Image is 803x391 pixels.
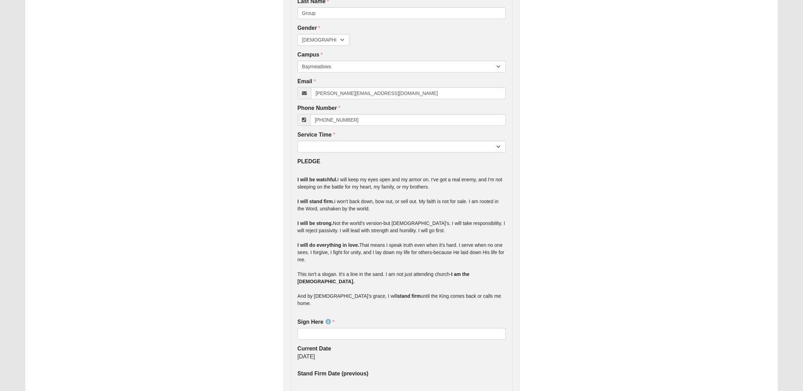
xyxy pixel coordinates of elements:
[297,104,340,112] label: Phone Number
[297,78,316,86] label: Email
[297,353,506,365] div: [DATE]
[297,318,335,326] label: Sign Here
[297,242,359,248] b: I will do everything in love.
[297,177,337,182] b: I will be watchful.
[297,51,323,59] label: Campus
[397,293,421,299] b: stand firm
[297,271,470,284] b: I am the [DEMOGRAPHIC_DATA].
[297,199,334,204] b: I will stand firm.
[297,345,331,353] label: Current Date
[297,131,335,139] label: Service Time
[297,370,368,378] label: Stand Firm Date (previous)
[297,24,320,32] label: Gender
[297,158,320,166] label: PLEDGE
[297,176,506,307] p: I will keep my eyes open and my armor on. I've got a real enemy, and I'm not sleeping on the batt...
[297,220,333,226] b: I will be strong.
